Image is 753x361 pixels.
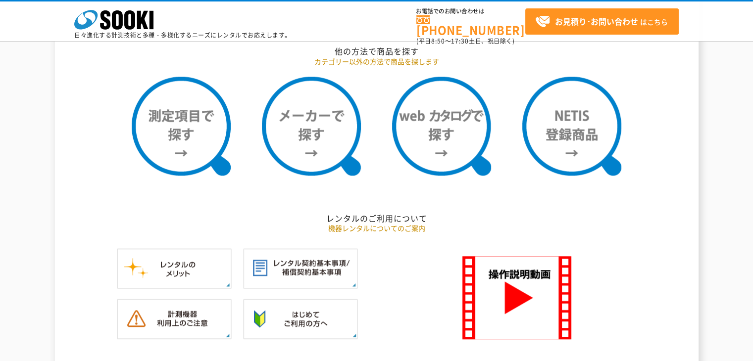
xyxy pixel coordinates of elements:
[535,14,668,29] span: はこちら
[243,329,358,338] a: はじめてご利用の方へ
[117,278,232,288] a: レンタルのメリット
[262,77,361,176] img: メーカーで探す
[243,299,358,339] img: はじめてご利用の方へ
[462,256,571,339] img: SOOKI 操作説明動画
[416,37,514,45] span: (平日 ～ 土日、祝日除く)
[117,329,232,338] a: 計測機器ご利用上のご注意
[74,32,291,38] p: 日々進化する計測技術と多種・多様化するニーズにレンタルでお応えします。
[525,8,679,35] a: お見積り･お問い合わせはこちら
[392,77,491,176] img: webカタログで探す
[243,278,358,288] a: レンタル契約基本事項／補償契約基本事項
[451,37,469,45] span: 17:30
[416,15,525,36] a: [PHONE_NUMBER]
[117,299,232,339] img: 計測機器ご利用上のご注意
[555,15,638,27] strong: お見積り･お問い合わせ
[522,77,621,176] img: NETIS登録商品
[87,213,666,224] h2: レンタルのご利用について
[87,223,666,233] p: 機器レンタルについてのご案内
[117,248,232,289] img: レンタルのメリット
[416,8,525,14] span: お電話でのお問い合わせは
[87,56,666,67] p: カテゴリー以外の方法で商品を探します
[431,37,445,45] span: 8:50
[87,46,666,56] h2: 他の方法で商品を探す
[243,248,358,289] img: レンタル契約基本事項／補償契約基本事項
[132,77,231,176] img: 測定項目で探す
